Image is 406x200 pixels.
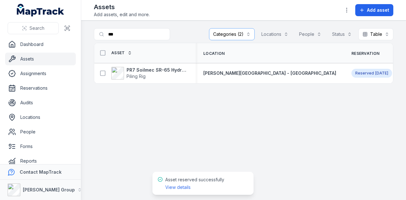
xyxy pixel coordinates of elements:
a: Assets [5,53,76,65]
span: Location [203,51,225,56]
a: Dashboard [5,38,76,51]
span: Asset reserved successfully [165,177,224,190]
strong: Contact MapTrack [20,169,62,175]
span: [DATE] [375,71,388,75]
button: Add asset [355,4,393,16]
span: Add asset [367,7,389,13]
button: Status [328,28,356,40]
span: Piling Rig [127,74,146,79]
h2: Assets [94,3,150,11]
strong: PR7 Soilmec SR-65 Hydraulic Rotary Rig [127,67,188,73]
time: 03/09/2025, 12:00:00 am [375,71,388,76]
button: People [295,28,325,40]
a: View details [165,184,191,190]
a: Forms [5,140,76,153]
a: Assignments [5,67,76,80]
strong: [PERSON_NAME] Group [23,187,75,192]
span: Reservation [351,51,379,56]
a: Reserved[DATE] [351,69,392,78]
a: Asset [111,50,132,55]
span: Asset [111,50,125,55]
a: Audits [5,96,76,109]
a: People [5,126,76,138]
button: Table [358,28,393,40]
button: Locations [257,28,292,40]
a: [PERSON_NAME][GEOGRAPHIC_DATA] - [GEOGRAPHIC_DATA] [203,70,336,76]
a: Reservations [5,82,76,94]
span: Add assets, edit and more. [94,11,150,18]
a: Reports [5,155,76,167]
span: [PERSON_NAME][GEOGRAPHIC_DATA] - [GEOGRAPHIC_DATA] [203,70,336,76]
a: Locations [5,111,76,124]
a: PR7 Soilmec SR-65 Hydraulic Rotary RigPiling Rig [111,67,188,80]
div: Reserved [351,69,392,78]
button: Categories (2) [209,28,255,40]
button: Search [8,22,59,34]
span: Search [29,25,44,31]
a: MapTrack [17,4,64,16]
